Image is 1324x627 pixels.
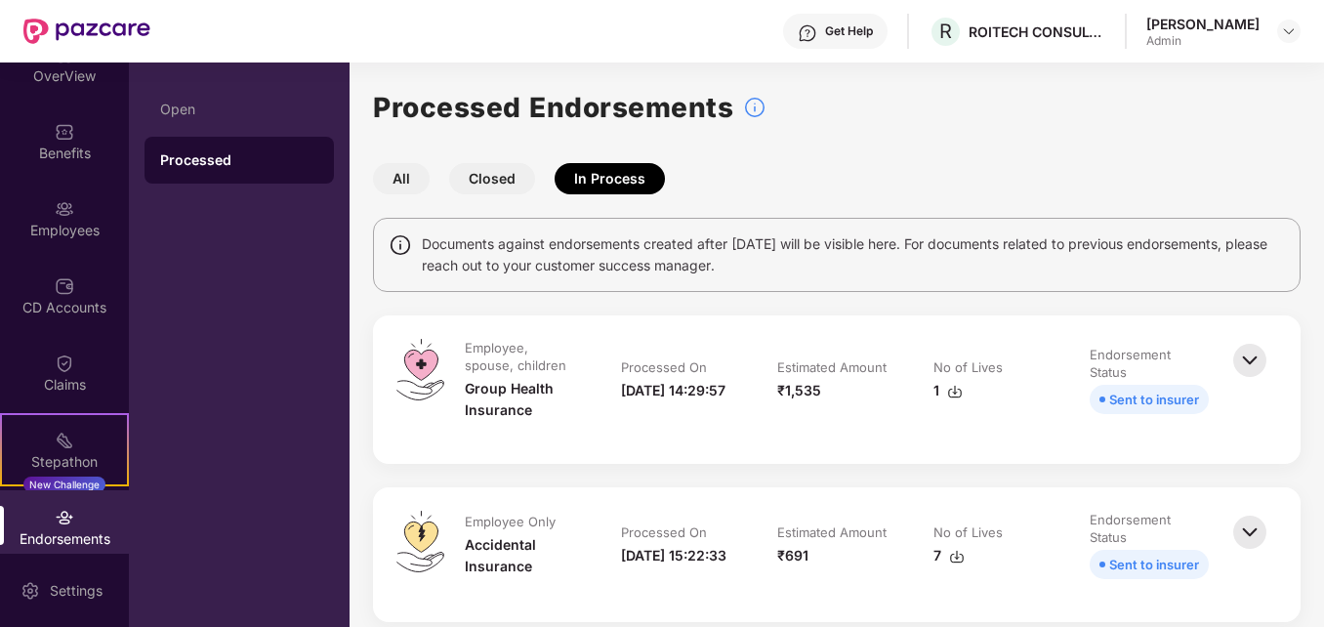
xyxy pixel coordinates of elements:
img: svg+xml;base64,PHN2ZyBpZD0iQmFjay0zMngzMiIgeG1sbnM9Imh0dHA6Ly93d3cudzMub3JnLzIwMDAvc3ZnIiB3aWR0aD... [1228,339,1271,382]
img: svg+xml;base64,PHN2ZyBpZD0iSGVscC0zMngzMiIgeG1sbnM9Imh0dHA6Ly93d3cudzMub3JnLzIwMDAvc3ZnIiB3aWR0aD... [798,23,817,43]
div: ₹691 [777,545,808,566]
div: ROITECH CONSULTING PRIVATE LIMITED [969,22,1105,41]
img: svg+xml;base64,PHN2ZyBpZD0iRG93bmxvYWQtMzJ4MzIiIHhtbG5zPSJodHRwOi8vd3d3LnczLm9yZy8yMDAwL3N2ZyIgd2... [949,549,965,564]
div: Open [160,102,318,117]
div: Accidental Insurance [465,534,582,577]
div: [DATE] 15:22:33 [621,545,726,566]
h1: Processed Endorsements [373,86,733,129]
div: Endorsement Status [1090,346,1205,381]
div: [PERSON_NAME] [1146,15,1260,33]
div: Processed [160,150,318,170]
div: Sent to insurer [1109,389,1199,410]
img: New Pazcare Logo [23,19,150,44]
div: Endorsement Status [1090,511,1205,546]
div: Settings [44,581,108,601]
img: svg+xml;base64,PHN2ZyBpZD0iU2V0dGluZy0yMHgyMCIgeG1sbnM9Imh0dHA6Ly93d3cudzMub3JnLzIwMDAvc3ZnIiB3aW... [21,581,40,601]
img: svg+xml;base64,PHN2ZyBpZD0iRHJvcGRvd24tMzJ4MzIiIHhtbG5zPSJodHRwOi8vd3d3LnczLm9yZy8yMDAwL3N2ZyIgd2... [1281,23,1297,39]
div: Get Help [825,23,873,39]
div: Employee, spouse, children [465,339,578,374]
div: Employee Only [465,513,556,530]
div: No of Lives [933,358,1003,376]
img: svg+xml;base64,PHN2ZyB4bWxucz0iaHR0cDovL3d3dy53My5vcmcvMjAwMC9zdmciIHdpZHRoPSI0OS4zMiIgaGVpZ2h0PS... [396,339,444,400]
img: svg+xml;base64,PHN2ZyBpZD0iRW1wbG95ZWVzIiB4bWxucz0iaHR0cDovL3d3dy53My5vcmcvMjAwMC9zdmciIHdpZHRoPS... [55,199,74,219]
img: svg+xml;base64,PHN2ZyBpZD0iSW5mbyIgeG1sbnM9Imh0dHA6Ly93d3cudzMub3JnLzIwMDAvc3ZnIiB3aWR0aD0iMTQiIG... [389,233,412,257]
img: svg+xml;base64,PHN2ZyBpZD0iQmVuZWZpdHMiIHhtbG5zPSJodHRwOi8vd3d3LnczLm9yZy8yMDAwL3N2ZyIgd2lkdGg9Ij... [55,122,74,142]
img: svg+xml;base64,PHN2ZyBpZD0iRW5kb3JzZW1lbnRzIiB4bWxucz0iaHR0cDovL3d3dy53My5vcmcvMjAwMC9zdmciIHdpZH... [55,508,74,527]
img: svg+xml;base64,PHN2ZyBpZD0iQmFjay0zMngzMiIgeG1sbnM9Imh0dHA6Ly93d3cudzMub3JnLzIwMDAvc3ZnIiB3aWR0aD... [1228,511,1271,554]
button: In Process [555,163,665,194]
div: Group Health Insurance [465,378,582,421]
div: 1 [933,380,963,401]
img: svg+xml;base64,PHN2ZyBpZD0iSW5mb18tXzMyeDMyIiBkYXRhLW5hbWU9IkluZm8gLSAzMngzMiIgeG1sbnM9Imh0dHA6Ly... [743,96,766,119]
span: R [939,20,952,43]
div: Estimated Amount [777,358,887,376]
div: Processed On [621,358,707,376]
img: svg+xml;base64,PHN2ZyBpZD0iQ2xhaW0iIHhtbG5zPSJodHRwOi8vd3d3LnczLm9yZy8yMDAwL3N2ZyIgd2lkdGg9IjIwIi... [55,354,74,373]
div: [DATE] 14:29:57 [621,380,725,401]
div: Stepathon [2,452,127,472]
img: svg+xml;base64,PHN2ZyBpZD0iQ0RfQWNjb3VudHMiIGRhdGEtbmFtZT0iQ0QgQWNjb3VudHMiIHhtbG5zPSJodHRwOi8vd3... [55,276,74,296]
div: Admin [1146,33,1260,49]
div: No of Lives [933,523,1003,541]
button: All [373,163,430,194]
span: Documents against endorsements created after [DATE] will be visible here. For documents related t... [422,233,1285,276]
img: svg+xml;base64,PHN2ZyB4bWxucz0iaHR0cDovL3d3dy53My5vcmcvMjAwMC9zdmciIHdpZHRoPSI0OS4zMiIgaGVpZ2h0PS... [396,511,444,572]
button: Closed [449,163,535,194]
img: svg+xml;base64,PHN2ZyBpZD0iRG93bmxvYWQtMzJ4MzIiIHhtbG5zPSJodHRwOi8vd3d3LnczLm9yZy8yMDAwL3N2ZyIgd2... [947,384,963,399]
div: 7 [933,545,965,566]
div: ₹1,535 [777,380,821,401]
div: Sent to insurer [1109,554,1199,575]
div: New Challenge [23,477,105,492]
div: Estimated Amount [777,523,887,541]
div: Processed On [621,523,707,541]
img: svg+xml;base64,PHN2ZyB4bWxucz0iaHR0cDovL3d3dy53My5vcmcvMjAwMC9zdmciIHdpZHRoPSIyMSIgaGVpZ2h0PSIyMC... [55,431,74,450]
